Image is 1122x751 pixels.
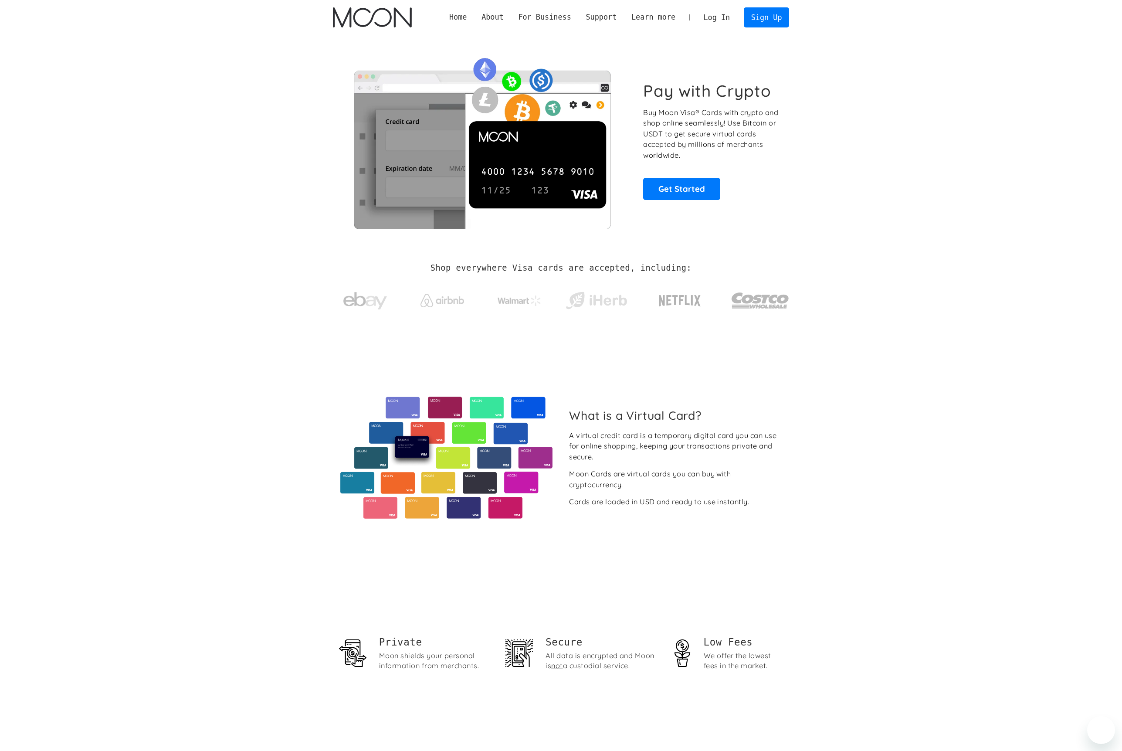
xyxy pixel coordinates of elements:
img: Security [505,639,533,667]
div: Moon shields your personal information from merchants. [379,651,492,671]
div: Support [586,12,617,23]
h1: Low Fees [704,635,783,649]
div: Learn more [631,12,675,23]
iframe: Button to launch messaging window [1087,716,1115,744]
h2: Shop everywhere Visa cards are accepted, including: [430,263,692,273]
img: Airbnb [420,294,464,307]
a: Walmart [487,287,552,310]
span: not [551,661,563,670]
img: iHerb [564,289,629,312]
div: Learn more [624,12,683,23]
img: Privacy [339,639,366,667]
h1: Pay with Crypto [643,81,771,101]
div: About [474,12,511,23]
img: Costco [731,284,790,317]
h2: Secure [546,635,658,649]
div: Support [579,12,624,23]
h1: Private [379,635,492,649]
div: A virtual credit card is a temporary digital card you can use for online shopping, keeping your t... [569,430,782,462]
img: Virtual cards from Moon [339,397,554,519]
div: Cards are loaded in USD and ready to use instantly. [569,496,749,507]
a: Log In [696,8,737,27]
a: ebay [333,279,398,319]
a: Home [442,12,474,23]
img: Money stewardship [668,639,696,667]
h2: What is a Virtual Card? [569,408,782,422]
a: Get Started [643,178,720,200]
a: Sign Up [744,7,789,27]
div: For Business [518,12,571,23]
a: Costco [731,275,790,321]
img: Moon Logo [333,7,412,27]
a: iHerb [564,281,629,316]
div: For Business [511,12,579,23]
img: Walmart [498,296,541,306]
a: home [333,7,412,27]
div: About [481,12,504,23]
a: Airbnb [410,285,475,312]
img: ebay [343,287,387,315]
a: Netflix [641,281,719,316]
img: Netflix [658,290,702,312]
p: Buy Moon Visa® Cards with crypto and shop online seamlessly! Use Bitcoin or USDT to get secure vi... [643,107,780,161]
img: Moon Cards let you spend your crypto anywhere Visa is accepted. [333,52,631,229]
div: Moon Cards are virtual cards you can buy with cryptocurrency. [569,469,782,490]
div: All data is encrypted and Moon is a custodial service. [546,651,658,671]
div: We offer the lowest fees in the market. [704,651,783,671]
